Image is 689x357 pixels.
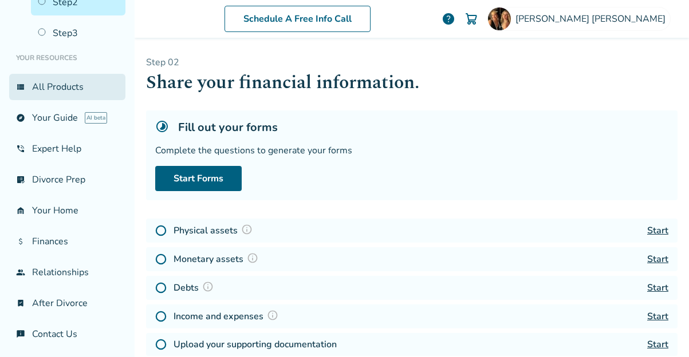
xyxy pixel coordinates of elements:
[16,330,25,339] span: chat_info
[647,281,668,294] a: Start
[155,225,167,236] img: Not Started
[16,206,25,215] span: garage_home
[16,144,25,153] span: phone_in_talk
[9,74,125,100] a: view_listAll Products
[9,197,125,224] a: garage_homeYour Home
[155,253,167,265] img: Not Started
[155,166,242,191] a: Start Forms
[174,252,262,267] h4: Monetary assets
[488,7,511,30] img: Amy Harrison
[85,112,107,124] span: AI beta
[241,224,253,235] img: Question Mark
[146,69,678,97] h1: Share your financial information.
[247,252,258,264] img: Question Mark
[31,20,125,46] a: Step3
[647,253,668,265] a: Start
[155,282,167,293] img: Not Started
[464,12,478,26] img: Cart
[174,280,217,295] h4: Debts
[174,223,256,238] h4: Physical assets
[9,46,125,69] li: Your Resources
[16,113,25,122] span: explore
[202,281,214,292] img: Question Mark
[174,309,282,324] h4: Income and expenses
[155,311,167,322] img: Not Started
[155,144,668,157] div: Complete the questions to generate your forms
[9,321,125,347] a: chat_infoContact Us
[9,166,125,193] a: list_alt_checkDivorce Prep
[632,302,689,357] iframe: Chat Widget
[647,224,668,237] a: Start
[9,259,125,285] a: groupRelationships
[178,120,278,135] h5: Fill out your forms
[16,299,25,308] span: bookmark_check
[442,12,455,26] a: help
[9,228,125,255] a: attach_moneyFinances
[16,175,25,184] span: list_alt_check
[16,82,25,92] span: view_list
[174,338,337,351] h4: Upload your supporting documentation
[225,6,371,32] a: Schedule A Free Info Call
[515,13,670,25] span: [PERSON_NAME] [PERSON_NAME]
[155,339,167,350] img: Not Started
[16,268,25,277] span: group
[267,310,278,321] img: Question Mark
[16,237,25,246] span: attach_money
[146,56,678,69] p: Step 0 2
[9,136,125,162] a: phone_in_talkExpert Help
[9,290,125,316] a: bookmark_checkAfter Divorce
[9,105,125,131] a: exploreYour GuideAI beta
